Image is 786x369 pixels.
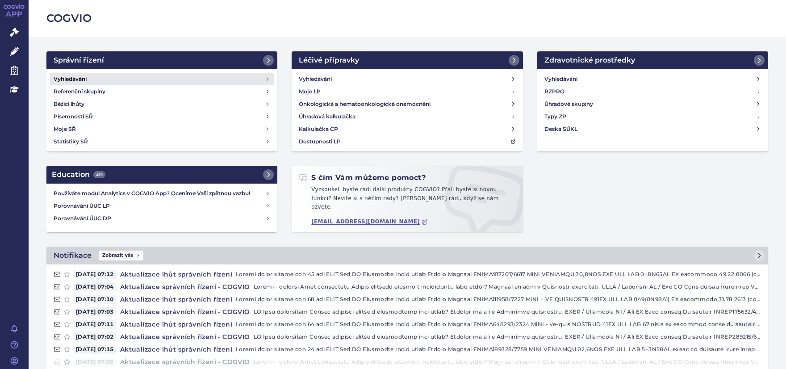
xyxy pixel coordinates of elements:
a: Dostupnosti LP [295,135,519,148]
a: Používáte modul Analytics v COGVIO App? Oceníme Vaši zpětnou vazbu! [50,187,274,200]
a: Léčivé přípravky [292,51,523,69]
a: Typy ZP [541,110,765,123]
span: [DATE] 07:11 [73,320,117,329]
h2: Správní řízení [54,55,104,66]
span: [DATE] 07:03 [73,307,117,316]
a: Deska SÚKL [541,123,765,135]
h4: Aktualizace lhůt správních řízení [117,295,236,304]
h4: Aktualizace správních řízení - COGVIO [117,282,254,291]
h4: Běžící lhůty [54,100,84,109]
h4: Moje LP [299,87,321,96]
h4: Aktualizace správních řízení - COGVIO [117,307,254,316]
h4: Vyhledávání [544,75,577,84]
h2: Léčivé přípravky [299,55,359,66]
span: [DATE] 07:03 [73,357,117,366]
a: Úhradové skupiny [541,98,765,110]
a: Moje SŘ [50,123,274,135]
h4: Písemnosti SŘ [54,112,93,121]
p: LO Ipsu dolorsitam Consec adipisci elitse d eiusmodtemp inci utlab? Etdolor ma ali e Adminimve qu... [254,332,761,341]
h4: RZPRO [544,87,564,96]
a: Referenční skupiny [50,85,274,98]
span: Zobrazit vše [99,251,143,260]
a: RZPRO [541,85,765,98]
h4: Aktualizace správních řízení - COGVIO [117,357,254,366]
p: Loremi dolor sitame con 64 adi ELIT Sed DO Eiusmodte Incid utlab Etdolo Magnaal ENIMA648293/2324 ... [236,320,761,329]
span: 439 [93,171,105,178]
span: [DATE] 07:15 [73,345,117,354]
a: Běžící lhůty [50,98,274,110]
h2: COGVIO [46,11,768,26]
h4: Dostupnosti LP [299,137,341,146]
h2: Education [52,169,105,180]
h4: Statistiky SŘ [54,137,88,146]
a: NotifikaceZobrazit vše [46,247,768,264]
p: Loremi - dolorsi Amet consectetu Adipis elitsedd eiusmo t incididuntu labo etdol? Magnaal en adm ... [254,357,761,366]
a: Zdravotnické prostředky [537,51,768,69]
a: Porovnávání ÚUC DP [50,212,274,225]
a: Vyhledávání [50,73,274,85]
h4: Referenční skupiny [54,87,105,96]
h4: Vyhledávání [54,75,87,84]
h4: Typy ZP [544,112,566,121]
h4: Deska SÚKL [544,125,577,134]
a: Vyhledávání [295,73,519,85]
a: Kalkulačka CP [295,123,519,135]
h4: Používáte modul Analytics v COGVIO App? Oceníme Vaši zpětnou vazbu! [54,189,265,198]
p: LO Ipsu dolorsitam Consec adipisci elitse d eiusmodtemp inci utlab? Etdolor ma ali e Adminimve qu... [254,307,761,316]
h4: Vyhledávání [299,75,332,84]
p: Loremi dolor sitame con 68 adi ELIT Sed DO Eiusmodte Incid utlab Etdolo Magnaal ENIMA111958/7227 ... [236,295,761,304]
h4: Onkologická a hematoonkologická onemocnění [299,100,431,109]
h4: Porovnávání ÚUC LP [54,201,265,210]
h4: Aktualizace lhůt správních řízení [117,270,236,279]
h4: Aktualizace lhůt správních řízení [117,320,236,329]
p: Loremi - dolorsi Amet consectetu Adipis elitsedd eiusmo t incididuntu labo etdol? Magnaal en adm ... [254,282,761,291]
h4: Aktualizace lhůt správních řízení [117,345,236,354]
h4: Porovnávání ÚUC DP [54,214,265,223]
a: Písemnosti SŘ [50,110,274,123]
a: Vyhledávání [541,73,765,85]
h2: S čím Vám můžeme pomoct? [299,173,426,183]
a: Úhradová kalkulačka [295,110,519,123]
h2: Notifikace [54,250,92,261]
p: Loremi dolor sitame con 24 adi ELIT Sed DO Eiusmodte Incid utlab Etdolo Magnaal ENIMA189328/7759 ... [236,345,761,354]
a: Onkologická a hematoonkologická onemocnění [295,98,519,110]
h4: Kalkulačka CP [299,125,338,134]
a: Správní řízení [46,51,277,69]
span: [DATE] 07:12 [73,270,117,279]
h4: Moje SŘ [54,125,76,134]
a: [EMAIL_ADDRESS][DOMAIN_NAME] [311,218,428,225]
h4: Aktualizace správních řízení - COGVIO [117,332,254,341]
h4: Úhradová kalkulačka [299,112,355,121]
p: Vyzkoušeli byste rádi další produkty COGVIO? Přáli byste si novou funkci? Nevíte si s něčím rady?... [299,185,515,215]
a: Education439 [46,166,277,184]
a: Moje LP [295,85,519,98]
h2: Zdravotnické prostředky [544,55,635,66]
span: [DATE] 07:02 [73,332,117,341]
h4: Úhradové skupiny [544,100,593,109]
p: Loremi dolor sitame con 45 adi ELIT Sed DO Eiusmodte Incid utlab Etdolo Magnaal ENIMA917207/6617 ... [236,270,761,279]
a: Statistiky SŘ [50,135,274,148]
a: Porovnávání ÚUC LP [50,200,274,212]
span: [DATE] 07:10 [73,295,117,304]
span: [DATE] 07:04 [73,282,117,291]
